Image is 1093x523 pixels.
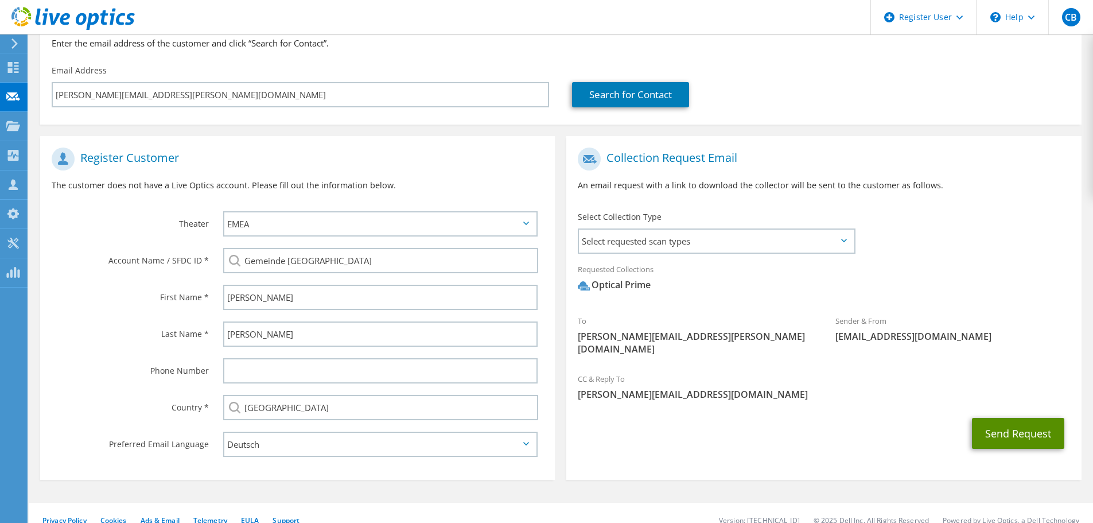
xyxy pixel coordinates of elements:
label: Phone Number [52,358,209,377]
p: An email request with a link to download the collector will be sent to the customer as follows. [578,179,1069,192]
button: Send Request [972,418,1064,449]
div: CC & Reply To [566,367,1081,406]
label: Country * [52,395,209,413]
span: [EMAIL_ADDRESS][DOMAIN_NAME] [835,330,1070,343]
h1: Register Customer [52,148,538,171]
h1: Collection Request Email [578,148,1064,171]
div: Sender & From [824,309,1082,348]
div: To [566,309,824,361]
svg: \n [990,12,1001,22]
div: Requested Collections [566,257,1081,303]
label: Account Name / SFDC ID * [52,248,209,266]
label: Theater [52,211,209,230]
p: The customer does not have a Live Optics account. Please fill out the information below. [52,179,543,192]
label: Last Name * [52,321,209,340]
label: Email Address [52,65,107,76]
span: Select requested scan types [579,230,854,253]
span: CB [1062,8,1080,26]
a: Search for Contact [572,82,689,107]
h3: Enter the email address of the customer and click “Search for Contact”. [52,37,1070,49]
div: Optical Prime [578,278,651,292]
span: [PERSON_NAME][EMAIL_ADDRESS][DOMAIN_NAME] [578,388,1069,401]
span: [PERSON_NAME][EMAIL_ADDRESS][PERSON_NAME][DOMAIN_NAME] [578,330,812,355]
label: Preferred Email Language [52,432,209,450]
label: First Name * [52,285,209,303]
label: Select Collection Type [578,211,662,223]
